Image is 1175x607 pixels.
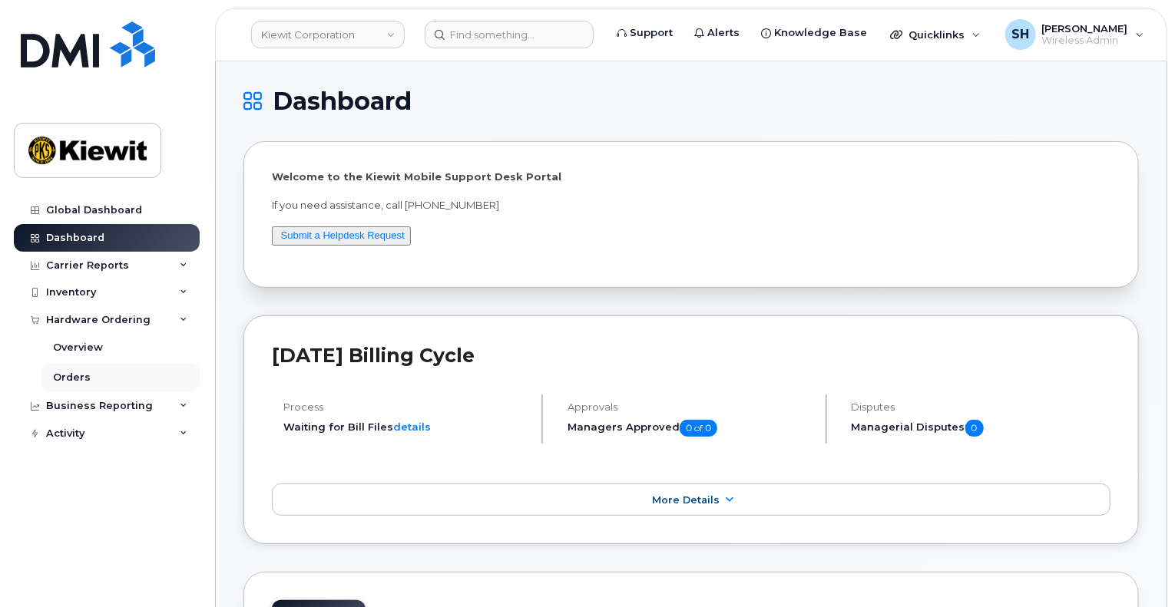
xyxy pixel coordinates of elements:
[965,420,984,437] span: 0
[568,420,813,437] h5: Managers Approved
[852,420,1110,437] h5: Managerial Disputes
[1108,540,1163,595] iframe: Messenger Launcher
[283,420,528,434] li: Waiting for Bill Files
[273,90,412,113] span: Dashboard
[272,170,1110,184] p: Welcome to the Kiewit Mobile Support Desk Portal
[852,401,1110,413] h4: Disputes
[652,494,720,506] span: More Details
[568,401,813,413] h4: Approvals
[272,344,1110,367] h2: [DATE] Billing Cycle
[283,401,528,413] h4: Process
[680,420,717,437] span: 0 of 0
[281,229,405,241] a: Submit a Helpdesk Request
[272,198,1110,213] p: If you need assistance, call [PHONE_NUMBER]
[393,421,431,433] a: details
[272,226,411,246] button: Submit a Helpdesk Request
